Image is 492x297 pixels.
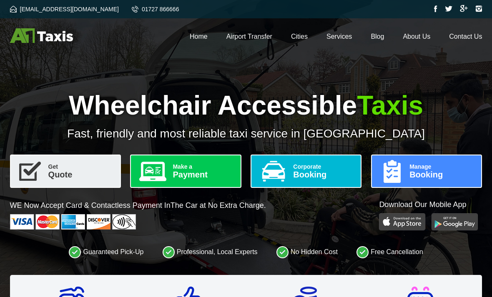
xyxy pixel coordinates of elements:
[379,213,425,230] img: Play Store
[10,214,136,230] img: Cards
[10,155,121,188] a: GetQuote
[10,127,482,140] p: Fast, friendly and most reliable taxi service in [GEOGRAPHIC_DATA]
[190,33,208,40] a: Home
[432,213,478,230] img: Google Play
[132,6,179,12] a: 01727 866666
[460,5,468,12] img: Google Plus
[10,28,73,43] img: A1 Taxis St Albans LTD
[356,246,423,258] li: Free Cancellation
[10,6,119,12] a: [EMAIL_ADDRESS][DOMAIN_NAME]
[409,164,474,170] span: Manage
[10,90,482,121] h1: Wheelchair Accessible
[357,90,423,120] span: Taxis
[69,246,143,258] li: Guaranteed Pick-Up
[48,164,113,170] span: Get
[371,33,384,40] a: Blog
[403,33,430,40] a: About Us
[251,155,361,188] a: CorporateBooking
[475,5,482,12] img: Instagram
[293,164,354,170] span: Corporate
[326,33,352,40] a: Services
[10,200,266,211] p: WE Now Accept Card & Contactless Payment In
[163,246,258,258] li: Professional, Local Experts
[434,5,437,12] img: Facebook
[171,201,266,210] span: The Car at No Extra Charge.
[130,155,241,188] a: Make aPayment
[276,246,338,258] li: No Hidden Cost
[371,155,482,188] a: ManageBooking
[445,6,452,12] img: Twitter
[449,33,482,40] a: Contact Us
[291,33,308,40] a: Cities
[226,33,272,40] a: Airport Transfer
[173,164,233,170] span: Make a
[379,200,482,210] p: Download Our Mobile App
